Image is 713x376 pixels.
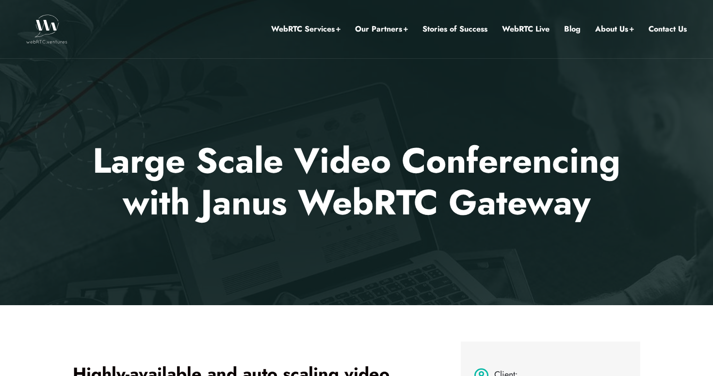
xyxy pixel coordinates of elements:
[648,23,687,35] a: Contact Us
[355,23,408,35] a: Our Partners
[73,140,641,224] h1: Large Scale Video Conferencing with Janus WebRTC Gateway
[595,23,634,35] a: About Us
[422,23,487,35] a: Stories of Success
[271,23,340,35] a: WebRTC Services
[26,15,67,44] img: WebRTC.ventures
[502,23,550,35] a: WebRTC Live
[564,23,581,35] a: Blog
